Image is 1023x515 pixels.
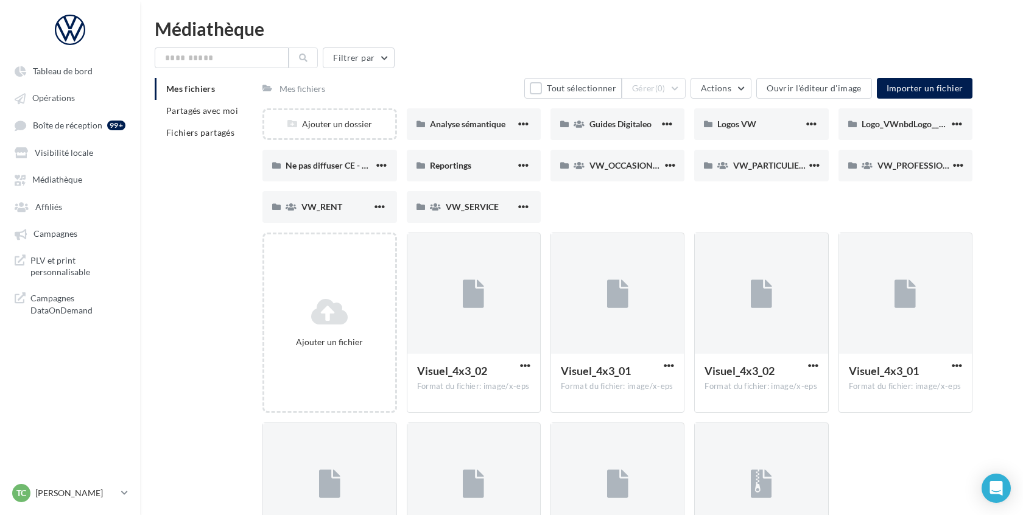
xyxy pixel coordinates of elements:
[279,83,325,95] div: Mes fichiers
[417,381,530,392] div: Format du fichier: image/x-eps
[655,83,666,93] span: (0)
[7,250,133,283] a: PLV et print personnalisable
[33,120,102,130] span: Boîte de réception
[877,78,973,99] button: Importer un fichier
[561,381,674,392] div: Format du fichier: image/x-eps
[691,78,751,99] button: Actions
[877,160,970,170] span: VW_PROFESSIONNELS
[524,78,622,99] button: Tout sélectionner
[417,364,487,377] span: Visuel_4x3_02
[7,222,133,244] a: Campagnes
[32,93,75,103] span: Opérations
[430,119,505,129] span: Analyse sémantique
[561,364,631,377] span: Visuel_4x3_01
[35,147,93,158] span: Visibilité locale
[30,254,125,278] span: PLV et print personnalisable
[982,474,1011,503] div: Open Intercom Messenger
[7,168,133,190] a: Médiathèque
[430,160,471,170] span: Reportings
[7,287,133,321] a: Campagnes DataOnDemand
[155,19,1008,38] div: Médiathèque
[849,364,919,377] span: Visuel_4x3_01
[446,201,499,212] span: VW_SERVICE
[323,47,395,68] button: Filtrer par
[7,141,133,163] a: Visibilité locale
[7,114,133,136] a: Boîte de réception 99+
[7,86,133,108] a: Opérations
[887,83,963,93] span: Importer un fichier
[7,60,133,82] a: Tableau de bord
[756,78,871,99] button: Ouvrir l'éditeur d'image
[705,381,818,392] div: Format du fichier: image/x-eps
[10,482,130,505] a: TC [PERSON_NAME]
[32,175,82,185] span: Médiathèque
[166,83,215,94] span: Mes fichiers
[286,160,433,170] span: Ne pas diffuser CE - Vignette operation
[166,127,234,138] span: Fichiers partagés
[849,381,962,392] div: Format du fichier: image/x-eps
[717,119,756,129] span: Logos VW
[33,66,93,76] span: Tableau de bord
[16,487,26,499] span: TC
[301,201,342,212] span: VW_RENT
[589,160,709,170] span: VW_OCCASIONS_GARANTIES
[269,336,390,348] div: Ajouter un fichier
[7,195,133,217] a: Affiliés
[166,105,238,116] span: Partagés avec moi
[107,121,125,130] div: 99+
[622,78,686,99] button: Gérer(0)
[33,229,77,239] span: Campagnes
[35,201,62,212] span: Affiliés
[705,364,775,377] span: Visuel_4x3_02
[264,118,395,130] div: Ajouter un dossier
[35,487,116,499] p: [PERSON_NAME]
[701,83,731,93] span: Actions
[589,119,652,129] span: Guides Digitaleo
[30,292,125,316] span: Campagnes DataOnDemand
[733,160,809,170] span: VW_PARTICULIERS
